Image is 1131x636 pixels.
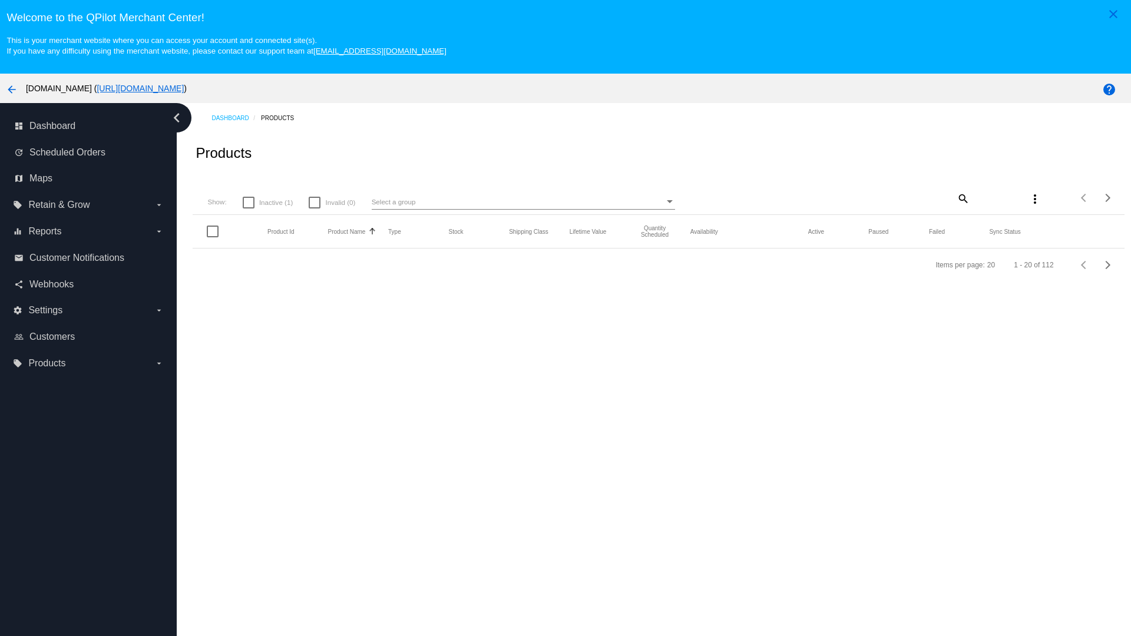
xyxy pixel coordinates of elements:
mat-icon: more_vert [1028,192,1042,206]
button: Previous page [1073,186,1096,210]
div: 20 [987,261,995,269]
span: Invalid (0) [325,196,355,210]
i: people_outline [14,332,24,342]
a: [URL][DOMAIN_NAME] [97,84,184,93]
button: Next page [1096,186,1120,210]
span: Dashboard [29,121,75,131]
span: Maps [29,173,52,184]
a: Products [261,109,305,127]
i: dashboard [14,121,24,131]
mat-icon: arrow_back [5,82,19,97]
a: [EMAIL_ADDRESS][DOMAIN_NAME] [313,47,447,55]
span: Products [28,358,65,369]
button: Change sorting for TotalQuantityScheduledActive [808,228,824,235]
mat-icon: search [955,189,970,207]
button: Change sorting for ValidationErrorCode [989,228,1020,235]
button: Change sorting for ExternalId [267,228,295,235]
button: Change sorting for QuantityScheduled [630,225,680,238]
i: settings [13,306,22,315]
span: Retain & Grow [28,200,90,210]
mat-icon: help [1102,82,1116,97]
span: Show: [207,198,226,206]
h2: Products [196,145,252,161]
button: Change sorting for TotalQuantityFailed [929,228,945,235]
div: 1 - 20 of 112 [1014,261,1053,269]
i: map [14,174,24,183]
a: update Scheduled Orders [14,143,164,162]
div: Items per page: [935,261,984,269]
span: [DOMAIN_NAME] ( ) [26,84,187,93]
i: email [14,253,24,263]
mat-header-cell: Availability [690,228,808,235]
button: Change sorting for ProductType [388,228,401,235]
a: Dashboard [211,109,261,127]
span: Settings [28,305,62,316]
span: Inactive (1) [259,196,293,210]
button: Change sorting for ShippingClass [509,228,548,235]
a: people_outline Customers [14,327,164,346]
span: Webhooks [29,279,74,290]
mat-icon: close [1106,7,1120,21]
button: Change sorting for StockLevel [449,228,464,235]
mat-select: Select a group [372,195,675,210]
i: arrow_drop_down [154,227,164,236]
span: Customers [29,332,75,342]
button: Previous page [1073,253,1096,277]
span: Reports [28,226,61,237]
i: arrow_drop_down [154,200,164,210]
a: map Maps [14,169,164,188]
button: Next page [1096,253,1120,277]
span: Customer Notifications [29,253,124,263]
i: arrow_drop_down [154,306,164,315]
a: dashboard Dashboard [14,117,164,135]
h3: Welcome to the QPilot Merchant Center! [6,11,1124,24]
small: This is your merchant website where you can access your account and connected site(s). If you hav... [6,36,446,55]
span: Select a group [372,198,416,206]
i: local_offer [13,200,22,210]
a: share Webhooks [14,275,164,294]
i: share [14,280,24,289]
i: equalizer [13,227,22,236]
button: Change sorting for ProductName [328,228,366,235]
button: Change sorting for TotalQuantityScheduledPaused [868,228,888,235]
span: Scheduled Orders [29,147,105,158]
i: update [14,148,24,157]
i: arrow_drop_down [154,359,164,368]
a: email Customer Notifications [14,249,164,267]
button: Change sorting for LifetimeValue [570,228,607,235]
i: local_offer [13,359,22,368]
i: chevron_left [167,108,186,127]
